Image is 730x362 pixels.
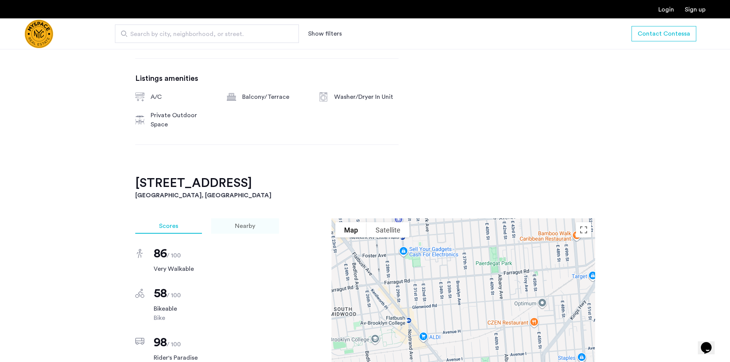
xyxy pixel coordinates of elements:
img: score [135,289,144,298]
span: Bikeable [154,304,279,313]
span: / 100 [167,252,181,259]
span: Search by city, neighborhood, or street. [130,29,277,39]
button: Show satellite imagery [367,222,409,238]
span: 58 [154,287,167,300]
span: / 100 [167,292,181,298]
span: Bike [154,313,279,323]
h3: [GEOGRAPHIC_DATA], [GEOGRAPHIC_DATA] [135,191,595,200]
span: / 100 [167,341,181,347]
span: Scores [159,223,178,229]
span: 86 [154,247,167,260]
input: Apartment Search [115,25,299,43]
span: Nearby [235,223,255,229]
button: Show or hide filters [308,29,342,38]
div: Private Outdoor Space [151,111,215,129]
div: Washer/Dryer In Unit [334,92,399,102]
span: Very Walkable [154,264,279,274]
button: button [632,26,696,41]
img: score [137,249,143,258]
iframe: chat widget [698,331,722,354]
span: 98 [154,336,167,349]
span: Contact Contessa [638,29,690,38]
img: logo [25,20,53,48]
a: Cazamio Logo [25,20,53,48]
button: Toggle fullscreen view [576,222,591,238]
div: Balcony/Terrace [242,92,307,102]
a: Login [658,7,674,13]
img: score [135,338,144,345]
div: A/C [151,92,215,102]
a: Registration [685,7,705,13]
button: Show street map [335,222,367,238]
h3: Listings amenities [135,74,399,83]
h2: [STREET_ADDRESS] [135,175,595,191]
